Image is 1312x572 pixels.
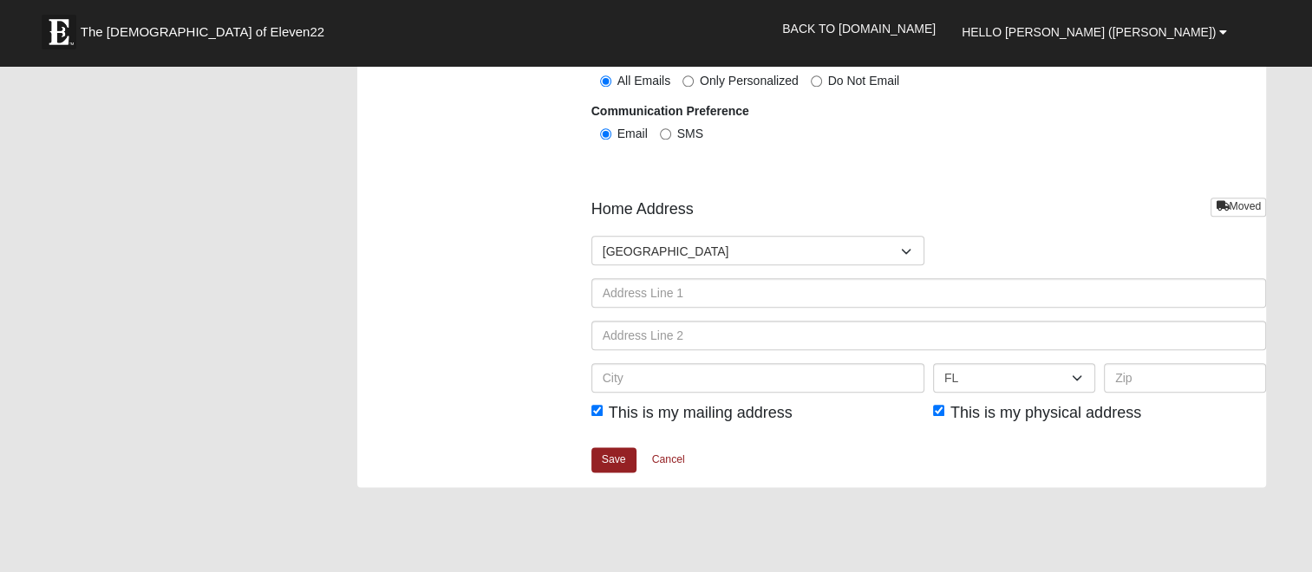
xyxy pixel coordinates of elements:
input: Zip [1104,363,1266,393]
a: The [DEMOGRAPHIC_DATA] of Eleven22 [33,6,380,49]
input: Do Not Email [811,75,822,87]
input: Only Personalized [682,75,694,87]
input: Address Line 1 [591,278,1267,308]
span: [GEOGRAPHIC_DATA] [603,237,901,266]
a: Hello [PERSON_NAME] ([PERSON_NAME]) [949,10,1240,54]
span: This is my physical address [950,404,1141,421]
input: SMS [660,128,671,140]
input: Address Line 2 [591,321,1267,350]
input: All Emails [600,75,611,87]
span: Hello [PERSON_NAME] ([PERSON_NAME]) [962,25,1216,39]
a: Moved [1211,198,1266,216]
input: Email [600,128,611,140]
span: SMS [677,127,703,140]
input: City [591,363,924,393]
input: This is my mailing address [591,405,603,416]
a: Cancel [641,446,696,473]
input: This is my physical address [933,405,944,416]
span: Only Personalized [700,74,799,88]
label: Communication Preference [591,102,749,120]
a: Back to [DOMAIN_NAME] [769,7,949,50]
span: All Emails [617,74,670,88]
img: Eleven22 logo [42,15,76,49]
a: Save [591,447,636,472]
span: This is my mailing address [609,404,793,421]
span: The [DEMOGRAPHIC_DATA] of Eleven22 [81,23,324,41]
span: Home Address [591,198,694,221]
span: Email [617,127,648,140]
span: Do Not Email [828,74,899,88]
